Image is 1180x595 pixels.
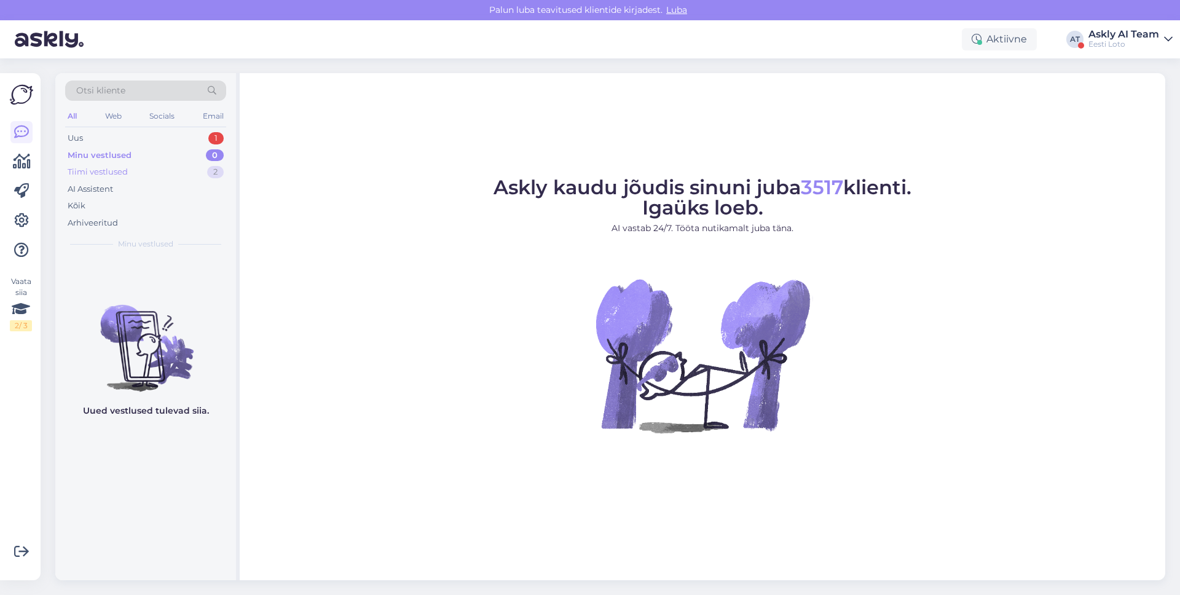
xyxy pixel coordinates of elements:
[1066,31,1084,48] div: AT
[1088,30,1159,39] div: Askly AI Team
[208,132,224,144] div: 1
[200,108,226,124] div: Email
[494,222,911,235] p: AI vastab 24/7. Tööta nutikamalt juba täna.
[76,84,125,97] span: Otsi kliente
[118,238,173,250] span: Minu vestlused
[65,108,79,124] div: All
[663,4,691,15] span: Luba
[103,108,124,124] div: Web
[68,217,118,229] div: Arhiveeritud
[494,175,911,219] span: Askly kaudu jõudis sinuni juba klienti. Igaüks loeb.
[68,200,85,212] div: Kõik
[10,320,32,331] div: 2 / 3
[206,149,224,162] div: 0
[592,245,813,466] img: No Chat active
[68,183,113,195] div: AI Assistent
[68,166,128,178] div: Tiimi vestlused
[207,166,224,178] div: 2
[55,283,236,393] img: No chats
[68,132,83,144] div: Uus
[68,149,132,162] div: Minu vestlused
[801,175,843,199] span: 3517
[1088,39,1159,49] div: Eesti Loto
[147,108,177,124] div: Socials
[962,28,1037,50] div: Aktiivne
[10,83,33,106] img: Askly Logo
[1088,30,1173,49] a: Askly AI TeamEesti Loto
[83,404,209,417] p: Uued vestlused tulevad siia.
[10,276,32,331] div: Vaata siia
